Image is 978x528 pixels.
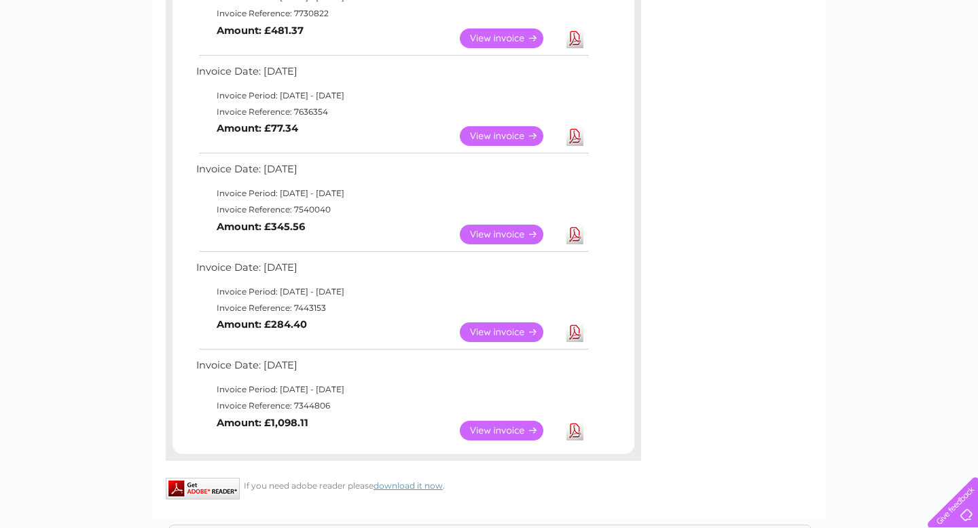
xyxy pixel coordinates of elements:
[217,417,308,429] b: Amount: £1,098.11
[460,225,560,244] a: View
[460,322,560,342] a: View
[860,58,880,68] a: Blog
[739,58,765,68] a: Water
[811,58,852,68] a: Telecoms
[722,7,816,24] a: 0333 014 3131
[193,356,590,381] td: Invoice Date: [DATE]
[566,421,583,440] a: Download
[566,322,583,342] a: Download
[193,284,590,300] td: Invoice Period: [DATE] - [DATE]
[193,160,590,185] td: Invoice Date: [DATE]
[193,300,590,316] td: Invoice Reference: 7443153
[566,29,583,48] a: Download
[566,126,583,146] a: Download
[169,7,811,66] div: Clear Business is a trading name of Verastar Limited (registered in [GEOGRAPHIC_DATA] No. 3667643...
[193,202,590,218] td: Invoice Reference: 7540040
[773,58,803,68] a: Energy
[193,185,590,202] td: Invoice Period: [DATE] - [DATE]
[193,398,590,414] td: Invoice Reference: 7344806
[166,478,641,491] div: If you need adobe reader please .
[193,88,590,104] td: Invoice Period: [DATE] - [DATE]
[933,58,965,68] a: Log out
[460,421,560,440] a: View
[217,122,298,134] b: Amount: £77.34
[34,35,103,77] img: logo.png
[217,318,307,331] b: Amount: £284.40
[193,381,590,398] td: Invoice Period: [DATE] - [DATE]
[193,5,590,22] td: Invoice Reference: 7730822
[888,58,921,68] a: Contact
[193,104,590,120] td: Invoice Reference: 7636354
[566,225,583,244] a: Download
[217,24,304,37] b: Amount: £481.37
[460,126,560,146] a: View
[460,29,560,48] a: View
[374,480,443,491] a: download it now
[193,62,590,88] td: Invoice Date: [DATE]
[193,259,590,284] td: Invoice Date: [DATE]
[217,221,305,233] b: Amount: £345.56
